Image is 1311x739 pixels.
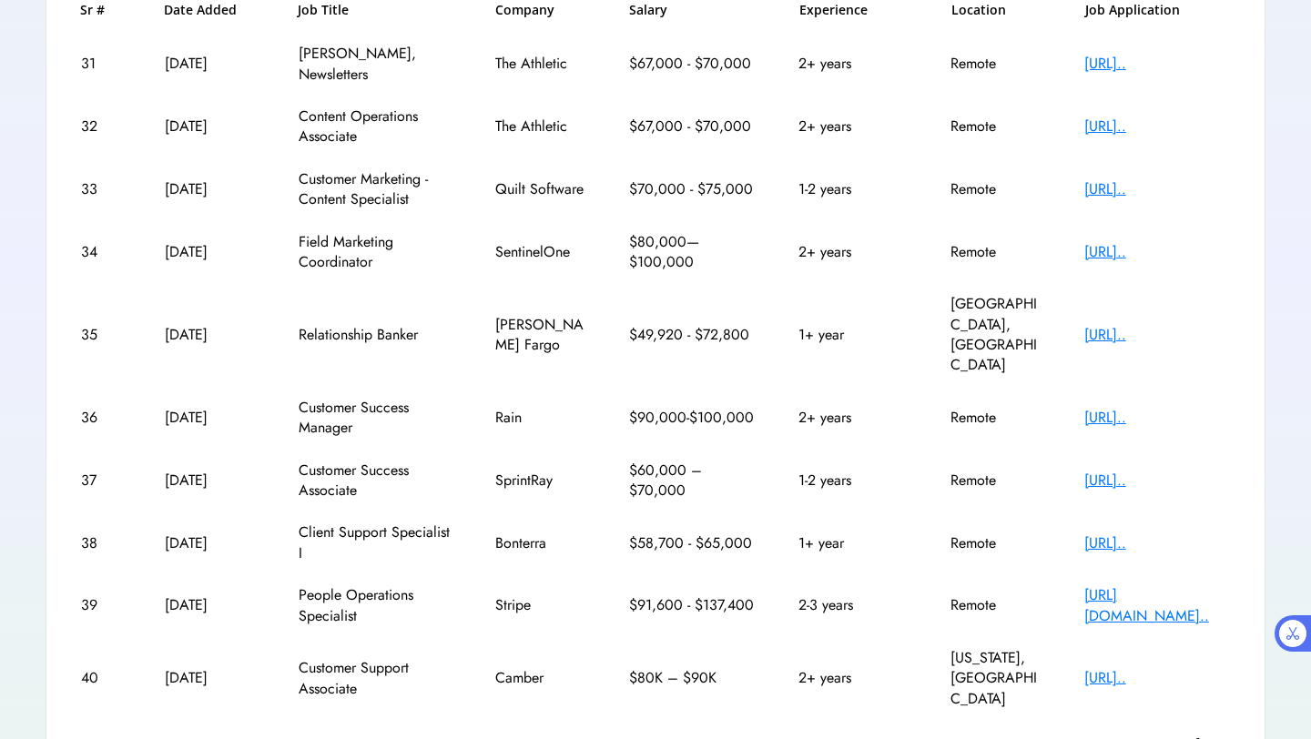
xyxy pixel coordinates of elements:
div: [DATE] [165,325,256,345]
div: Customer Support Associate [299,658,453,699]
div: [URL].. [1084,179,1230,199]
div: [DATE] [165,595,256,615]
div: $80,000—$100,000 [629,232,757,273]
div: Remote [950,242,1042,262]
div: [PERSON_NAME] Fargo [495,315,586,356]
div: Remote [950,408,1042,428]
div: Remote [950,116,1042,137]
div: 38 [81,533,122,553]
div: 33 [81,179,122,199]
h6: Company [495,1,586,19]
div: $80K – $90K [629,668,757,688]
div: [DATE] [165,242,256,262]
div: Content Operations Associate [299,106,453,147]
div: 2+ years [798,116,908,137]
div: 2+ years [798,408,908,428]
div: Customer Marketing - Content Specialist [299,169,453,210]
div: $49,920 - $72,800 [629,325,757,345]
h6: Job Title [298,1,349,19]
div: 34 [81,242,122,262]
div: 1-2 years [798,471,908,491]
div: [URL][DOMAIN_NAME].. [1084,585,1230,626]
div: People Operations Specialist [299,585,453,626]
div: 2+ years [798,54,908,74]
div: [DATE] [165,408,256,428]
div: [DATE] [165,179,256,199]
div: 1+ year [798,533,908,553]
div: Customer Success Associate [299,461,453,501]
div: [URL].. [1084,668,1230,688]
h6: Job Application [1085,1,1231,19]
div: $67,000 - $70,000 [629,54,757,74]
div: [URL].. [1084,54,1230,74]
div: Camber [495,668,586,688]
div: 32 [81,116,122,137]
div: $70,000 - $75,000 [629,179,757,199]
div: [US_STATE], [GEOGRAPHIC_DATA] [950,648,1042,709]
div: 40 [81,668,122,688]
div: Bonterra [495,533,586,553]
h6: Date Added [164,1,255,19]
div: Remote [950,179,1042,199]
div: Remote [950,54,1042,74]
div: SentinelOne [495,242,586,262]
div: [DATE] [165,471,256,491]
div: [DATE] [165,54,256,74]
div: 36 [81,408,122,428]
div: $90,000-$100,000 [629,408,757,428]
div: Stripe [495,595,586,615]
div: 2-3 years [798,595,908,615]
div: Remote [950,533,1042,553]
div: Remote [950,471,1042,491]
div: 35 [81,325,122,345]
div: 2+ years [798,242,908,262]
div: 31 [81,54,122,74]
h6: Salary [629,1,757,19]
div: 2+ years [798,668,908,688]
div: $67,000 - $70,000 [629,116,757,137]
div: [URL].. [1084,242,1230,262]
div: [URL].. [1084,325,1230,345]
h6: Experience [799,1,909,19]
div: [DATE] [165,668,256,688]
div: Quilt Software [495,179,586,199]
div: Remote [950,595,1042,615]
h6: Sr # [80,1,121,19]
div: Rain [495,408,586,428]
div: The Athletic [495,54,586,74]
div: $58,700 - $65,000 [629,533,757,553]
div: SprintRay [495,471,586,491]
div: 1-2 years [798,179,908,199]
div: 1+ year [798,325,908,345]
div: 37 [81,471,122,491]
div: [URL].. [1084,116,1230,137]
div: Customer Success Manager [299,398,453,439]
div: The Athletic [495,116,586,137]
div: [DATE] [165,533,256,553]
div: Client Support Specialist I [299,522,453,563]
div: $60,000 – $70,000 [629,461,757,501]
div: 39 [81,595,122,615]
div: $91,600 - $137,400 [629,595,757,615]
div: [DATE] [165,116,256,137]
div: [URL].. [1084,533,1230,553]
div: Relationship Banker [299,325,453,345]
div: [URL].. [1084,408,1230,428]
div: Field Marketing Coordinator [299,232,453,273]
div: [PERSON_NAME], Newsletters [299,44,453,85]
div: [GEOGRAPHIC_DATA], [GEOGRAPHIC_DATA] [950,294,1042,376]
h6: Location [951,1,1042,19]
div: [URL].. [1084,471,1230,491]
